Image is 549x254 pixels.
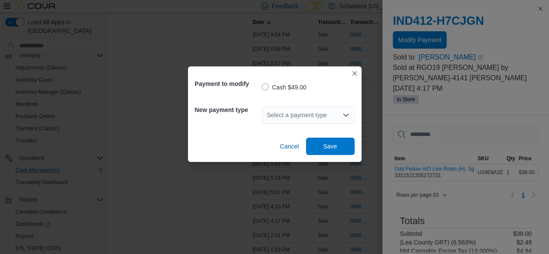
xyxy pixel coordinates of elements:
label: Cash $49.00 [262,82,306,92]
button: Closes this modal window [349,68,360,79]
h5: New payment type [195,101,260,119]
span: Cancel [280,142,299,151]
span: Save [323,142,337,151]
button: Cancel [276,138,302,155]
h5: Payment to modify [195,75,260,92]
button: Open list of options [342,112,349,119]
input: Accessible screen reader label [267,110,268,120]
button: Save [306,138,355,155]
